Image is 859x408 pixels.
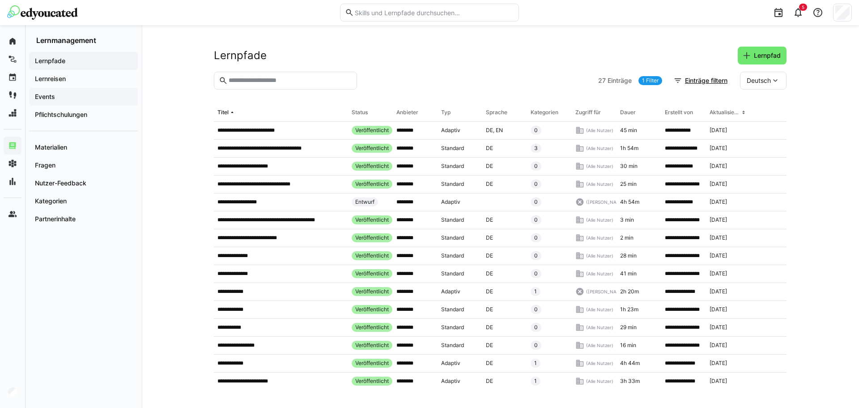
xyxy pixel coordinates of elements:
[620,109,636,116] div: Dauer
[441,127,460,134] span: Adaptiv
[586,342,613,348] span: (Alle Nutzer)
[586,324,613,331] span: (Alle Nutzer)
[710,198,727,206] span: [DATE]
[586,253,613,259] span: (Alle Nutzer)
[586,127,613,133] span: (Alle Nutzer)
[620,306,638,313] span: 1h 23m
[486,180,493,188] span: DE
[586,288,627,295] span: ([PERSON_NAME])
[586,360,613,366] span: (Alle Nutzer)
[620,288,639,295] span: 2h 20m
[486,163,493,170] span: DE
[710,109,740,116] div: Aktualisiert am
[710,324,727,331] span: [DATE]
[355,163,389,170] span: Veröffentlicht
[486,288,493,295] span: DE
[710,252,727,259] span: [DATE]
[355,127,389,134] span: Veröffentlicht
[710,127,727,134] span: [DATE]
[441,306,464,313] span: Standard
[441,145,464,152] span: Standard
[710,145,727,152] span: [DATE]
[441,109,451,116] div: Typ
[355,306,389,313] span: Veröffentlicht
[217,109,229,116] div: Titel
[486,145,493,152] span: DE
[486,270,493,277] span: DE
[441,270,464,277] span: Standard
[486,306,493,313] span: DE
[665,109,693,116] div: Erstellt von
[710,360,727,367] span: [DATE]
[684,76,729,85] span: Einträge filtern
[355,216,389,223] span: Veröffentlicht
[620,324,637,331] span: 29 min
[355,288,389,295] span: Veröffentlicht
[441,360,460,367] span: Adaptiv
[620,234,634,241] span: 2 min
[486,234,493,241] span: DE
[710,180,727,188] span: [DATE]
[396,109,418,116] div: Anbieter
[586,181,613,187] span: (Alle Nutzer)
[710,306,727,313] span: [DATE]
[620,198,639,206] span: 4h 54m
[738,47,787,64] button: Lernpfad
[753,51,782,60] span: Lernpfad
[486,109,507,116] div: Sprache
[352,109,368,116] div: Status
[620,252,637,259] span: 28 min
[534,198,538,206] span: 0
[710,270,727,277] span: [DATE]
[534,324,538,331] span: 0
[355,342,389,349] span: Veröffentlicht
[534,216,538,223] span: 0
[355,198,374,206] span: Entwurf
[531,109,558,116] div: Kategorien
[620,163,638,170] span: 30 min
[586,235,613,241] span: (Alle Nutzer)
[355,378,389,385] span: Veröffentlicht
[355,145,389,152] span: Veröffentlicht
[802,4,804,10] span: 5
[441,324,464,331] span: Standard
[747,76,771,85] span: Deutsch
[586,199,627,205] span: ([PERSON_NAME])
[355,252,389,259] span: Veröffentlicht
[214,49,267,62] h2: Lernpfade
[598,76,606,85] span: 27
[586,306,613,313] span: (Alle Nutzer)
[441,378,460,385] span: Adaptiv
[534,252,538,259] span: 0
[710,216,727,223] span: [DATE]
[586,378,613,384] span: (Alle Nutzer)
[441,288,460,295] span: Adaptiv
[486,127,503,134] span: DE, EN
[441,163,464,170] span: Standard
[620,216,634,223] span: 3 min
[441,216,464,223] span: Standard
[355,180,389,188] span: Veröffentlicht
[620,180,637,188] span: 25 min
[441,180,464,188] span: Standard
[620,360,640,367] span: 4h 44m
[710,342,727,349] span: [DATE]
[534,180,538,188] span: 0
[441,342,464,349] span: Standard
[355,234,389,241] span: Veröffentlicht
[710,234,727,241] span: [DATE]
[575,109,601,116] div: Zugriff für
[620,127,637,134] span: 45 min
[710,378,727,385] span: [DATE]
[620,145,638,152] span: 1h 54m
[710,163,727,170] span: [DATE]
[710,288,727,295] span: [DATE]
[534,163,538,170] span: 0
[486,360,493,367] span: DE
[441,198,460,206] span: Adaptiv
[441,252,464,259] span: Standard
[355,360,389,367] span: Veröffentlicht
[608,76,632,85] span: Einträge
[586,271,613,277] span: (Alle Nutzer)
[586,163,613,169] span: (Alle Nutzer)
